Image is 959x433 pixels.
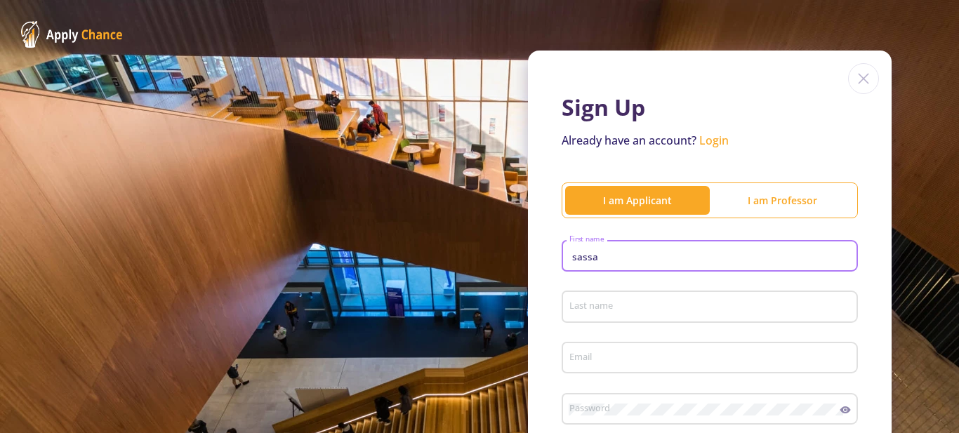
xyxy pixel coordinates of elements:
[699,133,729,148] a: Login
[565,193,710,208] div: I am Applicant
[710,193,854,208] div: I am Professor
[562,132,858,149] p: Already have an account?
[21,21,123,48] img: ApplyChance Logo
[848,63,879,94] img: close icon
[562,94,858,121] h1: Sign Up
